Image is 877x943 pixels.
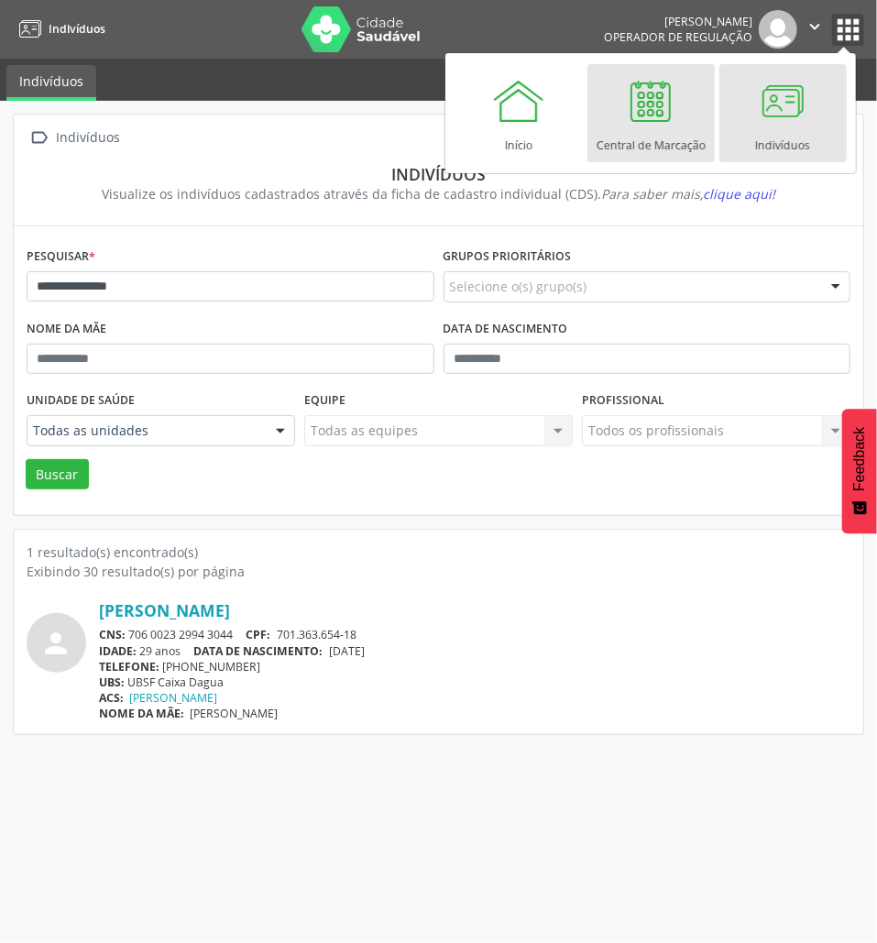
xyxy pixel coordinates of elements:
[27,562,850,581] div: Exibindo 30 resultado(s) por página
[304,387,345,415] label: Equipe
[329,643,365,659] span: [DATE]
[99,643,850,659] div: 29 anos
[99,674,125,690] span: UBS:
[587,64,715,162] a: Central de Marcação
[703,185,775,203] span: clique aqui!
[27,125,124,151] a:  Indivíduos
[40,627,73,660] i: person
[99,706,184,721] span: NOME DA MÃE:
[6,65,96,101] a: Indivíduos
[604,14,752,29] div: [PERSON_NAME]
[604,29,752,45] span: Operador de regulação
[719,64,847,162] a: Indivíduos
[27,543,850,562] div: 1 resultado(s) encontrado(s)
[26,459,89,490] button: Buscar
[455,64,583,162] a: Início
[842,409,877,533] button: Feedback - Mostrar pesquisa
[53,125,124,151] div: Indivíduos
[13,14,105,44] a: Indivíduos
[601,185,775,203] i: Para saber mais,
[450,277,587,296] span: Selecione o(s) grupo(s)
[805,16,825,37] i: 
[99,659,159,674] span: TELEFONE:
[851,427,868,491] span: Feedback
[99,690,124,706] span: ACS:
[99,627,850,642] div: 706 0023 2994 3044
[797,10,832,49] button: 
[33,422,258,440] span: Todas as unidades
[39,184,838,203] div: Visualize os indivíduos cadastrados através da ficha de cadastro individual (CDS).
[27,125,53,151] i: 
[444,243,572,271] label: Grupos prioritários
[130,690,218,706] a: [PERSON_NAME]
[444,315,568,344] label: Data de nascimento
[277,627,356,642] span: 701.363.654-18
[99,627,126,642] span: CNS:
[191,706,279,721] span: [PERSON_NAME]
[759,10,797,49] img: img
[832,14,864,46] button: apps
[99,659,850,674] div: [PHONE_NUMBER]
[49,21,105,37] span: Indivíduos
[27,243,95,271] label: Pesquisar
[99,600,230,620] a: [PERSON_NAME]
[194,643,323,659] span: DATA DE NASCIMENTO:
[27,387,135,415] label: Unidade de saúde
[99,674,850,690] div: UBSF Caixa Dagua
[99,643,137,659] span: IDADE:
[582,387,664,415] label: Profissional
[27,315,106,344] label: Nome da mãe
[247,627,271,642] span: CPF:
[39,164,838,184] div: Indivíduos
